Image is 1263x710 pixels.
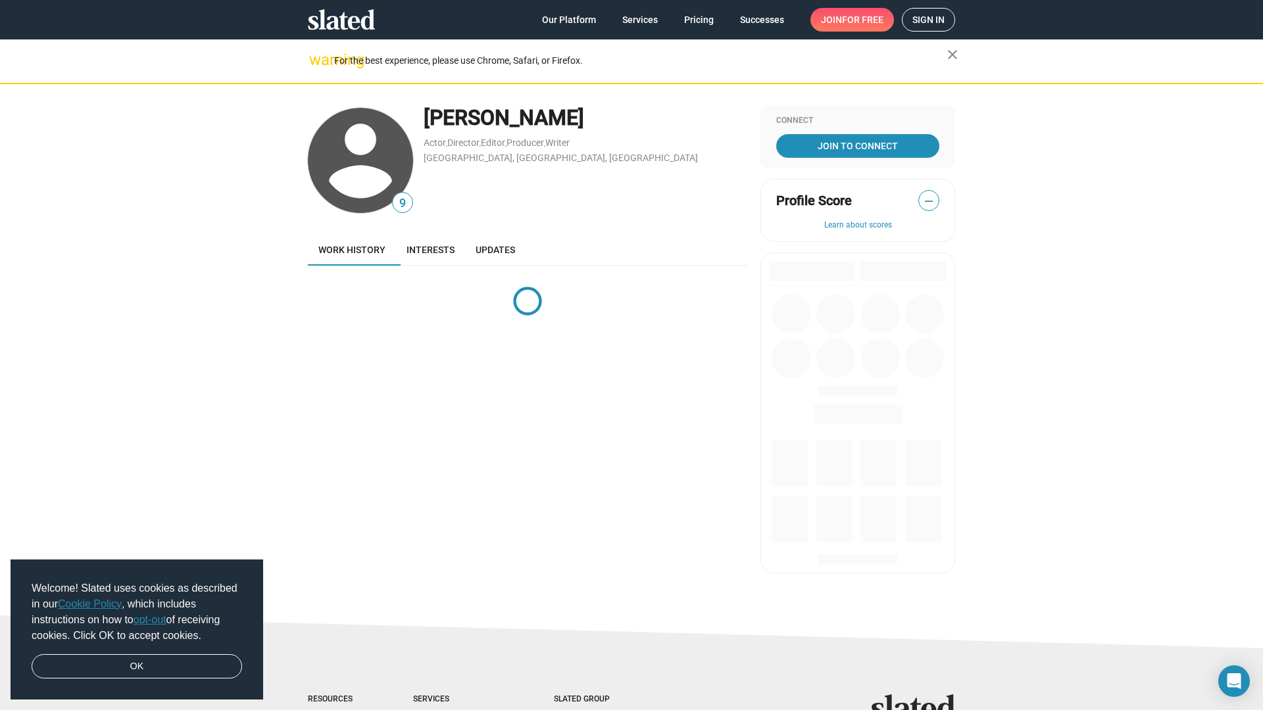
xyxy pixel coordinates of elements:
div: Slated Group [554,694,643,705]
a: Services [612,8,668,32]
a: Interests [396,234,465,266]
a: Actor [424,137,446,148]
span: , [446,140,447,147]
a: Director [447,137,480,148]
a: Sign in [902,8,955,32]
div: Open Intercom Messenger [1218,665,1250,697]
a: Writer [545,137,570,148]
a: Pricing [674,8,724,32]
span: , [480,140,481,147]
span: Successes [740,8,784,32]
div: [PERSON_NAME] [424,104,747,132]
a: [GEOGRAPHIC_DATA], [GEOGRAPHIC_DATA], [GEOGRAPHIC_DATA] [424,153,698,163]
span: Interests [407,245,455,255]
a: dismiss cookie message [32,654,242,679]
span: for free [842,8,883,32]
a: Cookie Policy [58,598,122,609]
span: Profile Score [776,192,852,210]
a: Successes [730,8,795,32]
span: , [505,140,507,147]
div: Connect [776,116,939,126]
a: Join To Connect [776,134,939,158]
span: — [919,193,939,210]
a: Our Platform [532,8,607,32]
span: 9 [393,195,412,212]
div: For the best experience, please use Chrome, Safari, or Firefox. [334,52,947,70]
div: Services [413,694,501,705]
span: Pricing [684,8,714,32]
span: Work history [318,245,385,255]
mat-icon: warning [309,52,325,68]
div: Resources [308,694,360,705]
a: Producer [507,137,544,148]
span: Services [622,8,658,32]
span: Sign in [912,9,945,31]
span: Join [821,8,883,32]
button: Learn about scores [776,220,939,231]
mat-icon: close [945,47,960,62]
span: Welcome! Slated uses cookies as described in our , which includes instructions on how to of recei... [32,580,242,644]
a: Work history [308,234,396,266]
a: Updates [465,234,526,266]
div: cookieconsent [11,559,263,700]
span: Our Platform [542,8,596,32]
span: , [544,140,545,147]
span: Updates [476,245,515,255]
a: Joinfor free [810,8,894,32]
span: Join To Connect [779,134,937,158]
a: opt-out [134,614,166,625]
a: Editor [481,137,505,148]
